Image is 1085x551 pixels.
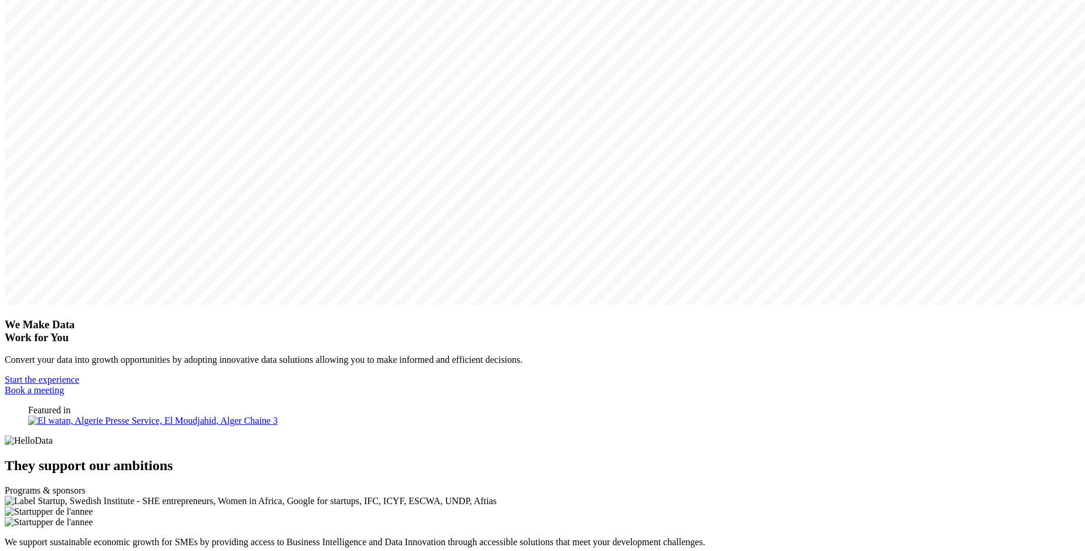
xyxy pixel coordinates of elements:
img: Startupper de l'annee [5,506,93,517]
h1: We Make Data Work for You [5,318,1080,344]
span: Convert your data into growth opportunities by adopting innovative data solutions allowing you to... [5,355,523,365]
a: Start the experience [5,375,79,385]
a: Book a meeting [5,385,64,395]
h2: They support our ambitions [5,458,1080,474]
img: Label Startup, Swedish Institute - SHE entrepreneurs, Women in Africa, Google for startups, IFC, ... [5,496,496,506]
p: We support sustainable economic growth for SMEs by providing access to Business Intelligence and ... [5,537,1080,547]
img: Startupper de l'annee [5,517,93,528]
img: El watan, Algerie Presse Service, El Moudjahid, Alger Chaine 3 [28,416,278,426]
span: Programs & sponsors [5,485,86,495]
img: HelloData [5,436,53,446]
figcaption: Featured in [28,405,1057,416]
